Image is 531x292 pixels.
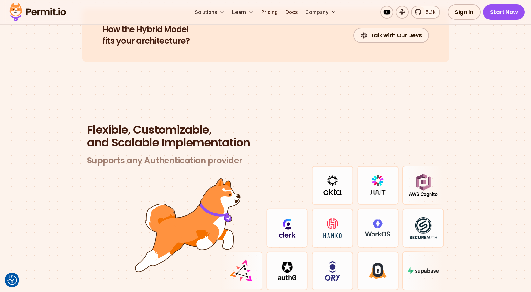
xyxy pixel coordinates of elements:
a: Talk with Our Devs [353,28,429,43]
button: Solutions [192,6,227,19]
span: Flexible, Customizable, [87,124,444,136]
a: Docs [283,6,300,19]
button: Learn [230,6,256,19]
a: Pricing [259,6,280,19]
a: 5.3k [411,6,440,19]
span: How the Hybrid Model [102,24,190,35]
button: Consent Preferences [7,275,17,285]
h2: fits your architecture? [102,24,190,47]
a: Start Now [483,4,525,20]
h3: Supports any Authentication provider [87,155,444,166]
span: 5.3k [422,8,436,16]
img: Revisit consent button [7,275,17,285]
h2: and Scalable Implementation [87,124,444,149]
a: Sign In [448,4,481,20]
button: Company [303,6,339,19]
img: Permit logo [6,1,69,23]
